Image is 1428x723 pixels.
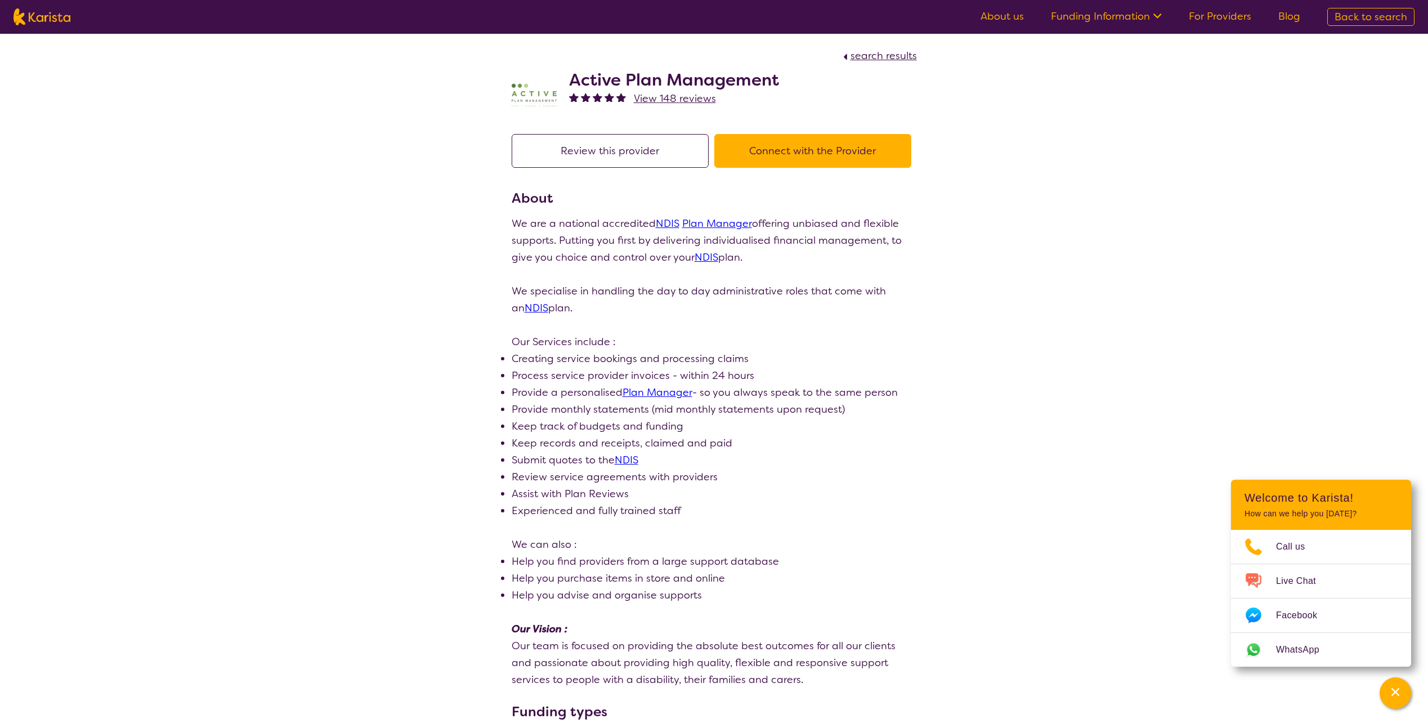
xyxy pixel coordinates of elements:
[14,8,70,25] img: Karista logo
[634,90,716,107] a: View 148 reviews
[1245,491,1398,505] h2: Welcome to Karista!
[512,622,567,636] em: Our Vision :
[512,367,917,384] li: Process service provider invoices - within 24 hours
[512,350,917,367] li: Creating service bookings and processing claims
[1380,677,1411,709] button: Channel Menu
[569,70,779,90] h2: Active Plan Management
[525,301,548,315] a: NDIS
[634,92,716,105] span: View 148 reviews
[581,92,590,102] img: fullstar
[512,418,917,435] li: Keep track of budgets and funding
[1231,530,1411,667] ul: Choose channel
[512,536,917,553] p: We can also :
[512,215,917,266] p: We are a national accredited offering unbiased and flexible supports. Putting you first by delive...
[682,217,752,230] a: Plan Manager
[623,386,692,399] a: Plan Manager
[1276,573,1329,590] span: Live Chat
[714,134,911,168] button: Connect with the Provider
[1231,480,1411,667] div: Channel Menu
[512,502,917,519] li: Experienced and fully trained staff
[714,144,917,158] a: Connect with the Provider
[615,453,638,467] a: NDIS
[512,333,917,350] p: Our Services include :
[512,188,917,208] h3: About
[512,401,917,418] li: Provide monthly statements (mid monthly statements upon request)
[981,10,1024,23] a: About us
[512,283,917,316] p: We specialise in handling the day to day administrative roles that come with an plan.
[512,435,917,452] li: Keep records and receipts, claimed and paid
[512,570,917,587] li: Help you purchase items in store and online
[512,553,917,570] li: Help you find providers from a large support database
[616,92,626,102] img: fullstar
[1051,10,1162,23] a: Funding Information
[512,468,917,485] li: Review service agreements with providers
[512,73,557,118] img: pypzb5qm7jexfhutod0x.png
[695,251,718,264] a: NDIS
[1276,607,1331,624] span: Facebook
[512,485,917,502] li: Assist with Plan Reviews
[656,217,679,230] a: NDIS
[512,134,709,168] button: Review this provider
[569,92,579,102] img: fullstar
[605,92,614,102] img: fullstar
[512,637,917,688] p: Our team is focused on providing the absolute best outcomes for all our clients and passionate ab...
[1245,509,1398,519] p: How can we help you [DATE]?
[1189,10,1251,23] a: For Providers
[512,587,917,604] li: Help you advise and organise supports
[840,49,917,63] a: search results
[1276,538,1319,555] span: Call us
[512,452,917,468] li: Submit quotes to the
[593,92,602,102] img: fullstar
[1276,641,1333,658] span: WhatsApp
[850,49,917,63] span: search results
[512,384,917,401] li: Provide a personalised - so you always speak to the same person
[512,144,714,158] a: Review this provider
[1335,10,1407,24] span: Back to search
[1231,633,1411,667] a: Web link opens in a new tab.
[1327,8,1414,26] a: Back to search
[1278,10,1300,23] a: Blog
[512,702,917,722] h3: Funding types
